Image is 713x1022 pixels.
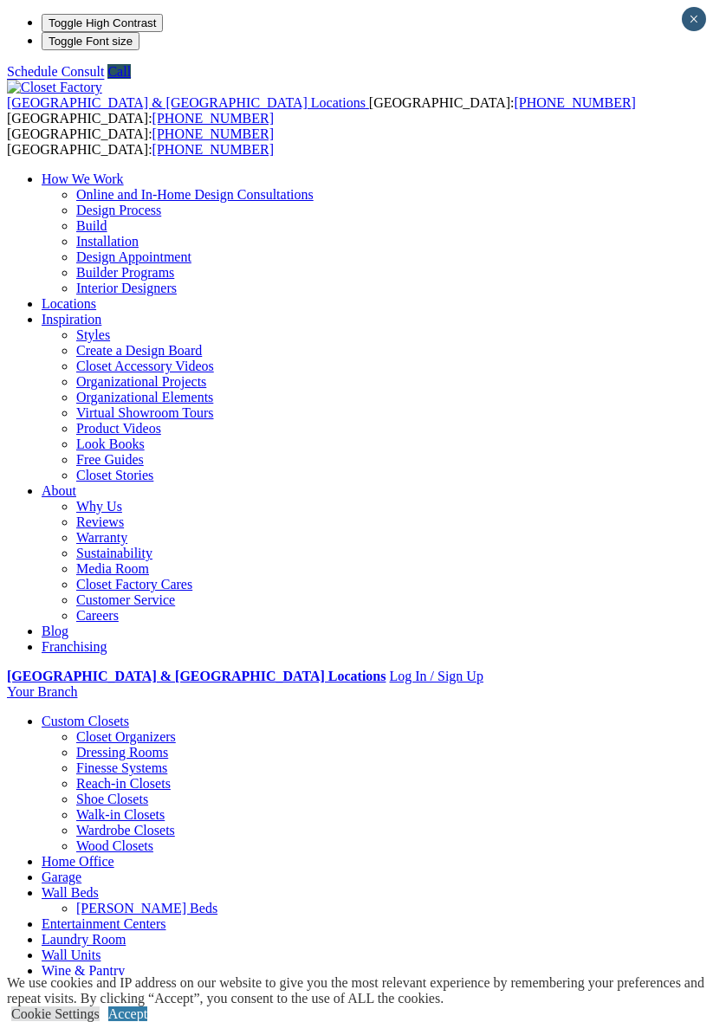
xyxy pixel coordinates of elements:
[76,281,177,295] a: Interior Designers
[76,729,176,744] a: Closet Organizers
[76,577,192,592] a: Closet Factory Cares
[42,14,163,32] button: Toggle High Contrast
[76,234,139,249] a: Installation
[42,639,107,654] a: Franchising
[42,963,125,978] a: Wine & Pantry
[42,932,126,947] a: Laundry Room
[7,64,104,79] a: Schedule Consult
[42,948,100,962] a: Wall Units
[76,807,165,822] a: Walk-in Closets
[42,714,129,728] a: Custom Closets
[76,437,145,451] a: Look Books
[514,95,635,110] a: [PHONE_NUMBER]
[42,312,101,327] a: Inspiration
[152,142,274,157] a: [PHONE_NUMBER]
[76,792,148,806] a: Shoe Closets
[42,854,114,869] a: Home Office
[76,546,152,560] a: Sustainability
[76,776,171,791] a: Reach-in Closets
[7,684,77,699] a: Your Branch
[76,514,124,529] a: Reviews
[76,760,167,775] a: Finesse Systems
[7,80,102,95] img: Closet Factory
[49,35,133,48] span: Toggle Font size
[152,126,274,141] a: [PHONE_NUMBER]
[76,359,214,373] a: Closet Accessory Videos
[76,530,127,545] a: Warranty
[42,885,99,900] a: Wall Beds
[76,218,107,233] a: Build
[76,405,214,420] a: Virtual Showroom Tours
[76,265,174,280] a: Builder Programs
[42,171,124,186] a: How We Work
[76,187,314,202] a: Online and In-Home Design Consultations
[11,1006,100,1021] a: Cookie Settings
[76,838,153,853] a: Wood Closets
[7,95,636,126] span: [GEOGRAPHIC_DATA]: [GEOGRAPHIC_DATA]:
[7,669,386,683] a: [GEOGRAPHIC_DATA] & [GEOGRAPHIC_DATA] Locations
[108,1006,147,1021] a: Accept
[42,870,81,884] a: Garage
[49,16,156,29] span: Toggle High Contrast
[76,608,119,623] a: Careers
[42,296,96,311] a: Locations
[152,111,274,126] a: [PHONE_NUMBER]
[76,203,161,217] a: Design Process
[76,468,153,482] a: Closet Stories
[76,452,144,467] a: Free Guides
[42,32,139,50] button: Toggle Font size
[76,374,206,389] a: Organizational Projects
[42,916,166,931] a: Entertainment Centers
[76,901,217,915] a: [PERSON_NAME] Beds
[76,421,161,436] a: Product Videos
[76,592,175,607] a: Customer Service
[76,390,213,404] a: Organizational Elements
[76,343,202,358] a: Create a Design Board
[7,95,369,110] a: [GEOGRAPHIC_DATA] & [GEOGRAPHIC_DATA] Locations
[7,126,274,157] span: [GEOGRAPHIC_DATA]: [GEOGRAPHIC_DATA]:
[76,249,191,264] a: Design Appointment
[76,499,122,514] a: Why Us
[682,7,706,31] button: Close
[76,327,110,342] a: Styles
[42,483,76,498] a: About
[76,561,149,576] a: Media Room
[76,823,175,838] a: Wardrobe Closets
[389,669,483,683] a: Log In / Sign Up
[42,624,68,638] a: Blog
[107,64,131,79] a: Call
[7,95,366,110] span: [GEOGRAPHIC_DATA] & [GEOGRAPHIC_DATA] Locations
[76,745,168,760] a: Dressing Rooms
[7,975,713,1006] div: We use cookies and IP address on our website to give you the most relevant experience by remember...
